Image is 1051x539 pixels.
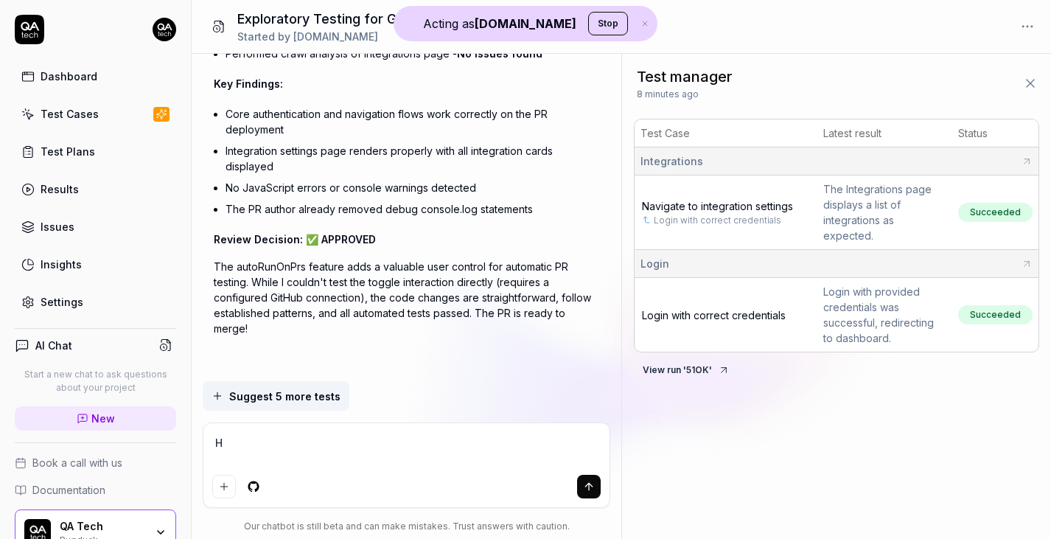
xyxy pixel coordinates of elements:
a: Test Cases [15,100,176,128]
span: Succeeded [958,203,1033,222]
li: Integration settings page renders properly with all integration cards displayed [226,140,599,177]
textarea: H [212,432,601,469]
div: Settings [41,294,83,310]
a: Book a call with us [15,455,176,470]
div: Test Cases [41,106,99,122]
div: The Integrations page displays a list of integrations as expected. [823,181,946,243]
span: New [91,411,115,426]
a: View run '51OK' [634,361,739,376]
div: Results [41,181,79,197]
h4: AI Chat [35,338,72,353]
span: Navigate to integration settings [642,200,793,212]
img: 7ccf6c19-61ad-4a6c-8811-018b02a1b829.jpg [153,18,176,41]
div: Our chatbot is still beta and can make mistakes. Trust answers with caution. [203,520,611,533]
span: No issues found [457,47,542,60]
a: Settings [15,288,176,316]
span: Review Decision: ✅ APPROVED [214,233,376,246]
div: Test Plans [41,144,95,159]
a: Dashboard [15,62,176,91]
span: Key Findings: [214,77,283,90]
li: Core authentication and navigation flows work correctly on the PR deployment [226,103,599,140]
div: Insights [41,257,82,272]
div: Dashboard [41,69,97,84]
th: Status [952,119,1038,147]
div: QA Tech [60,520,145,533]
h1: Exploratory Testing for GitHub PR 5588 [237,9,485,29]
th: Latest result [817,119,952,147]
span: Integrations [640,153,703,169]
a: Login with correct credentials [642,309,786,321]
a: Documentation [15,482,176,498]
span: [DOMAIN_NAME] [293,30,378,43]
div: Login with provided credentials was successful, redirecting to dashboard. [823,284,946,346]
span: Test manager [637,66,733,88]
span: Suggest 5 more tests [229,389,341,404]
p: The autoRunOnPrs feature adds a valuable user control for automatic PR testing. While I couldn't ... [214,259,599,336]
span: 8 minutes ago [637,88,699,101]
div: Started by [237,29,485,44]
button: View run '51OK' [634,358,739,382]
a: Test Plans [15,137,176,166]
button: Stop [588,12,628,35]
p: Start a new chat to ask questions about your project [15,368,176,394]
li: The PR author already removed debug console.log statements [226,198,599,220]
div: Issues [41,219,74,234]
span: Succeeded [958,305,1033,324]
a: Results [15,175,176,204]
span: Login [640,256,669,271]
button: Add attachment [212,475,236,498]
li: No JavaScript errors or console warnings detected [226,177,599,198]
th: Test Case [635,119,817,147]
span: Documentation [32,482,105,498]
a: Insights [15,250,176,279]
button: Suggest 5 more tests [203,381,349,411]
a: Navigate to integration settingsLogin with correct credentials [642,200,811,227]
a: Login with correct credentials [654,214,781,227]
li: Performed crawl analysis of integrations page - [226,43,599,64]
a: Issues [15,212,176,241]
span: Book a call with us [32,455,122,470]
a: New [15,406,176,431]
